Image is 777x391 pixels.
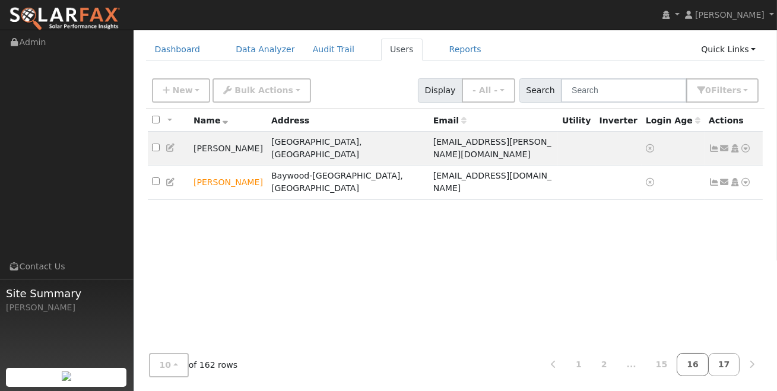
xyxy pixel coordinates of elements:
a: Not connected [709,144,719,153]
td: [GEOGRAPHIC_DATA], [GEOGRAPHIC_DATA] [267,132,429,166]
a: 17 [708,353,740,376]
a: Data Analyzer [227,39,304,61]
span: [EMAIL_ADDRESS][DOMAIN_NAME] [433,171,551,193]
a: Edit User [166,143,176,152]
a: 16 [677,353,709,376]
a: yin.margarida@gmail.com [719,142,730,155]
div: [PERSON_NAME] [6,301,127,314]
span: New [172,85,192,95]
a: No login access [646,177,657,187]
td: Lead [189,166,267,199]
button: 10 [149,353,189,377]
a: ... [617,353,646,376]
span: Filter [711,85,741,95]
a: Other actions [741,142,751,155]
a: Login As [730,144,740,153]
a: No login access [646,144,657,153]
a: Login As [730,177,740,187]
td: Baywood-[GEOGRAPHIC_DATA], [GEOGRAPHIC_DATA] [267,166,429,199]
a: Quick Links [692,39,765,61]
span: 10 [160,360,172,370]
div: Utility [562,115,591,127]
img: SolarFax [9,7,120,31]
span: of 162 rows [149,353,238,377]
span: [EMAIL_ADDRESS][PERSON_NAME][DOMAIN_NAME] [433,137,551,159]
a: 1 [566,353,592,376]
a: Not connected [709,177,719,187]
div: Inverter [600,115,638,127]
span: Site Summary [6,285,127,301]
span: s [736,85,741,95]
img: retrieve [62,371,71,381]
div: Address [271,115,425,127]
span: [PERSON_NAME] [695,10,765,20]
span: Search [519,78,562,103]
button: New [152,78,211,103]
input: Search [561,78,687,103]
a: 15 [646,353,678,376]
span: Days since last login [646,116,700,125]
a: Dashboard [146,39,210,61]
a: Users [381,39,423,61]
span: Name [194,116,229,125]
a: Edit User [166,177,176,187]
td: [PERSON_NAME] [189,132,267,166]
span: Display [418,78,462,103]
a: Reports [440,39,490,61]
span: Bulk Actions [234,85,293,95]
button: Bulk Actions [213,78,310,103]
a: Audit Trail [304,39,363,61]
button: - All - [462,78,515,103]
a: 2 [591,353,617,376]
a: Other actions [741,176,751,189]
button: 0Filters [686,78,759,103]
a: mbchristmas08@yahoo.com [719,176,730,189]
div: Actions [709,115,759,127]
span: Email [433,116,467,125]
